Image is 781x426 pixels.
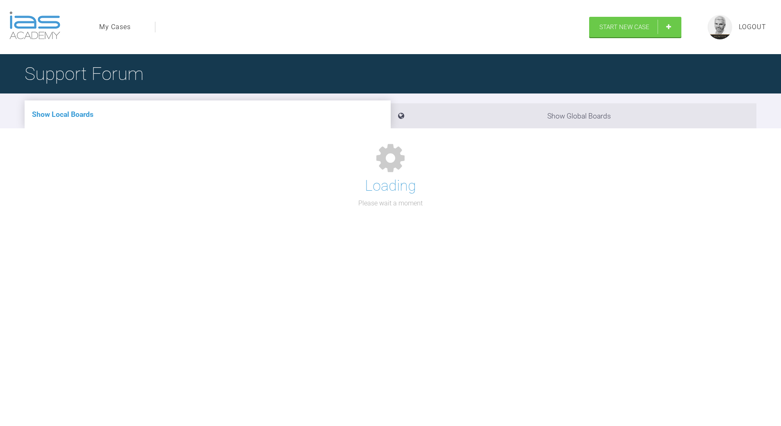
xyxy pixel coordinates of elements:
[9,11,60,39] img: logo-light.3e3ef733.png
[99,22,131,32] a: My Cases
[589,17,681,37] a: Start New Case
[391,103,757,128] li: Show Global Boards
[25,100,391,128] li: Show Local Boards
[365,174,416,198] h1: Loading
[358,198,423,209] p: Please wait a moment
[25,59,143,88] h1: Support Forum
[739,22,766,32] a: Logout
[599,23,649,31] span: Start New Case
[708,15,732,39] img: profile.png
